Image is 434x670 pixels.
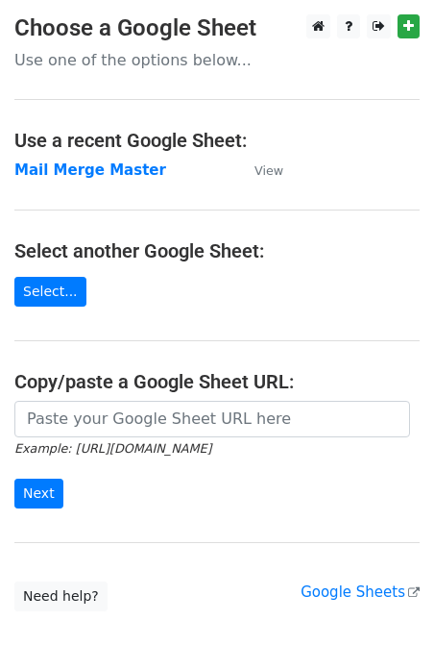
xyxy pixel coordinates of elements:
[14,129,420,152] h4: Use a recent Google Sheet:
[14,479,63,509] input: Next
[14,50,420,70] p: Use one of the options below...
[14,401,410,437] input: Paste your Google Sheet URL here
[14,582,108,611] a: Need help?
[301,583,420,601] a: Google Sheets
[235,161,283,179] a: View
[14,441,211,456] small: Example: [URL][DOMAIN_NAME]
[254,163,283,178] small: View
[14,370,420,393] h4: Copy/paste a Google Sheet URL:
[14,14,420,42] h3: Choose a Google Sheet
[14,161,166,179] a: Mail Merge Master
[14,277,86,307] a: Select...
[14,239,420,262] h4: Select another Google Sheet:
